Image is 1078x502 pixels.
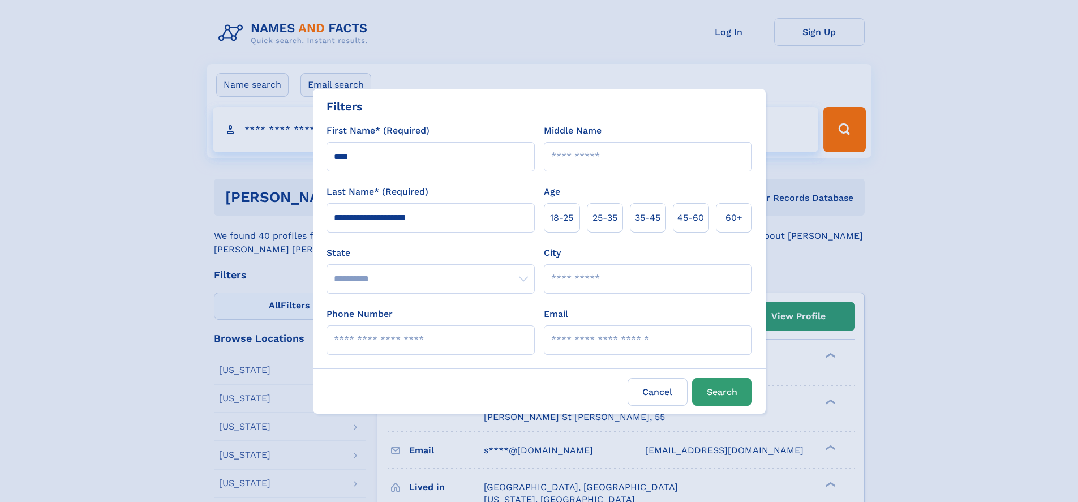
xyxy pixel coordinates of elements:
span: 35‑45 [635,211,660,225]
span: 60+ [725,211,742,225]
label: First Name* (Required) [327,124,430,138]
label: City [544,246,561,260]
label: Cancel [628,378,688,406]
span: 18‑25 [550,211,573,225]
label: Email [544,307,568,321]
label: State [327,246,535,260]
label: Middle Name [544,124,602,138]
label: Phone Number [327,307,393,321]
div: Filters [327,98,363,115]
label: Age [544,185,560,199]
label: Last Name* (Required) [327,185,428,199]
span: 25‑35 [592,211,617,225]
span: 45‑60 [677,211,704,225]
button: Search [692,378,752,406]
